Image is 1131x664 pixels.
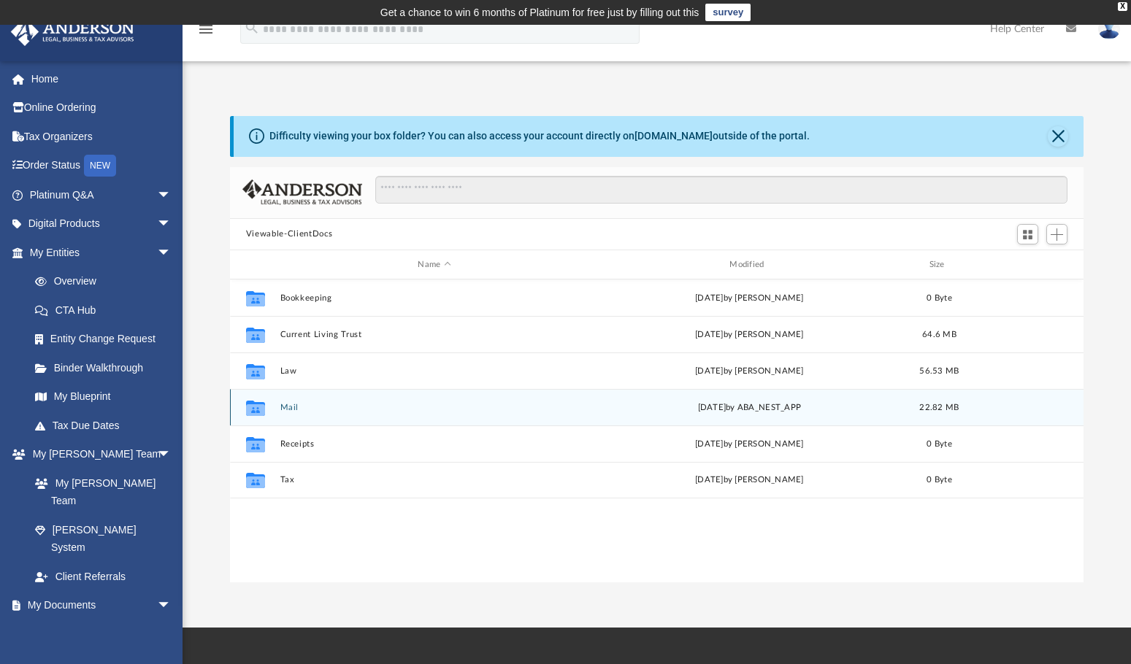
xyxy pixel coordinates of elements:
div: [DATE] by [PERSON_NAME] [595,292,904,305]
a: My Entitiesarrow_drop_down [10,238,193,267]
button: Viewable-ClientDocs [246,228,332,241]
a: Tax Due Dates [20,411,193,440]
a: menu [197,28,215,38]
span: 0 Byte [927,476,952,485]
span: arrow_drop_down [157,209,186,239]
a: Home [10,64,193,93]
span: arrow_drop_down [157,440,186,470]
a: Overview [20,267,193,296]
div: Name [279,258,588,271]
span: 0 Byte [927,294,952,302]
input: Search files and folders [375,176,1067,204]
a: Order StatusNEW [10,151,193,181]
a: [DOMAIN_NAME] [634,130,713,142]
button: Close [1048,126,1068,147]
a: My [PERSON_NAME] Team [20,468,179,515]
div: [DATE] by ABA_NEST_APP [595,401,904,414]
img: User Pic [1098,18,1120,39]
i: menu [197,20,215,38]
a: My [PERSON_NAME] Teamarrow_drop_down [10,440,186,469]
i: search [244,20,260,36]
button: Mail [280,403,588,412]
div: [DATE] by [PERSON_NAME] [595,474,904,487]
a: [PERSON_NAME] System [20,515,186,562]
a: My Documentsarrow_drop_down [10,591,186,620]
a: survey [705,4,751,21]
div: [DATE] by [PERSON_NAME] [595,438,904,451]
div: [DATE] by [PERSON_NAME] [595,328,904,341]
span: arrow_drop_down [157,591,186,621]
div: Size [910,258,968,271]
span: [DATE] [695,367,724,375]
a: Entity Change Request [20,325,193,354]
span: 64.6 MB [922,331,956,339]
div: id [237,258,273,271]
span: arrow_drop_down [157,238,186,268]
a: Digital Productsarrow_drop_down [10,209,193,239]
a: Online Ordering [10,93,193,123]
a: CTA Hub [20,296,193,325]
span: 56.53 MB [919,367,959,375]
div: Modified [594,258,903,271]
div: Difficulty viewing your box folder? You can also access your account directly on outside of the p... [269,128,810,144]
a: Platinum Q&Aarrow_drop_down [10,180,193,209]
div: by [PERSON_NAME] [595,365,904,378]
div: NEW [84,155,116,177]
a: Client Referrals [20,562,186,591]
div: close [1118,2,1127,11]
button: Law [280,366,588,376]
span: arrow_drop_down [157,180,186,210]
button: Current Living Trust [280,330,588,339]
span: 22.82 MB [919,404,959,412]
div: id [975,258,1077,271]
a: My Blueprint [20,382,186,412]
button: Add [1046,224,1068,244]
button: Bookkeeping [280,293,588,303]
img: Anderson Advisors Platinum Portal [7,18,139,46]
div: grid [230,279,1084,582]
div: Get a chance to win 6 months of Platinum for free just by filling out this [380,4,699,21]
button: Receipts [280,439,588,449]
span: 0 Byte [927,440,952,448]
button: Switch to Grid View [1017,224,1039,244]
a: Tax Organizers [10,122,193,151]
button: Tax [280,476,588,485]
a: Binder Walkthrough [20,353,193,382]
